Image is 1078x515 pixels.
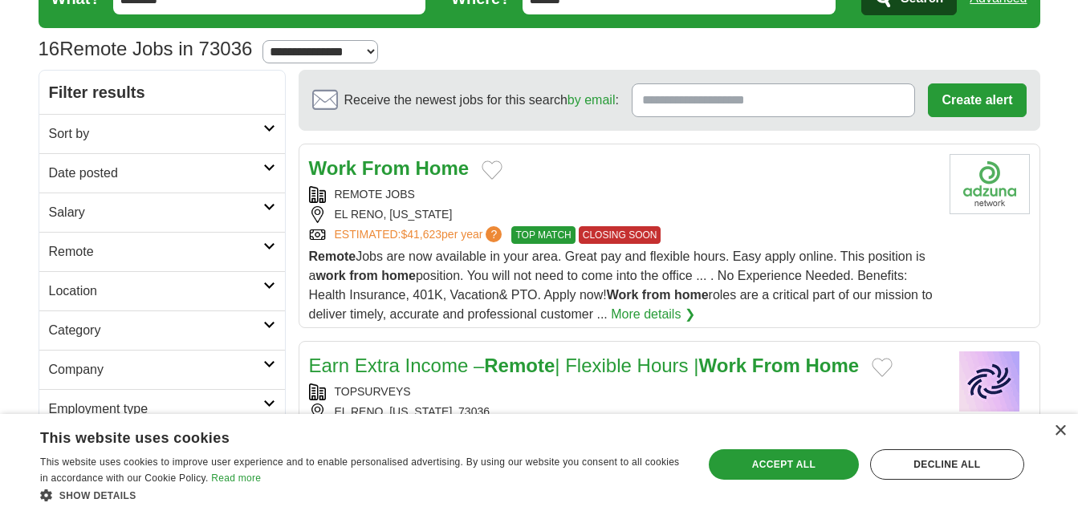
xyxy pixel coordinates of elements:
[59,490,136,501] span: Show details
[39,389,285,428] a: Employment type
[40,456,679,484] span: This website uses cookies to improve user experience and to enable personalised advertising. By u...
[699,355,747,376] strong: Work
[950,154,1030,214] img: Company logo
[870,449,1024,480] div: Decline all
[611,305,695,324] a: More details ❯
[39,114,285,153] a: Sort by
[49,360,263,379] h2: Company
[49,242,263,262] h2: Remote
[805,355,859,376] strong: Home
[39,310,285,350] a: Category
[309,355,860,376] a: Earn Extra Income –Remote| Flexible Hours |Work From Home
[39,34,60,63] span: 16
[362,157,410,179] strong: From
[49,399,263,419] h2: Employment type
[486,226,502,242] span: ?
[709,449,859,480] div: Accept all
[49,282,263,301] h2: Location
[309,249,356,263] strong: Remote
[674,288,709,302] strong: home
[309,403,937,420] div: EL RENO, [US_STATE], 73036
[928,83,1026,117] button: Create alert
[39,232,285,271] a: Remote
[39,271,285,310] a: Location
[349,269,378,282] strong: from
[309,249,933,321] span: Jobs are now available in your area. Great pay and flexible hours. Easy apply online. This positi...
[752,355,800,376] strong: From
[49,203,263,222] h2: Salary
[642,288,671,302] strong: from
[335,226,506,244] a: ESTIMATED:$41,623per year?
[511,226,575,244] span: TOP MATCH
[40,424,643,448] div: This website uses cookies
[607,288,639,302] strong: Work
[309,206,937,223] div: EL RENO, [US_STATE]
[309,157,470,179] a: Work From Home
[39,38,253,59] h1: Remote Jobs in 73036
[49,321,263,340] h2: Category
[579,226,661,244] span: CLOSING SOON
[482,160,502,180] button: Add to favorite jobs
[211,472,261,484] a: Read more, opens a new window
[567,93,616,107] a: by email
[309,383,937,400] div: TOPSURVEYS
[484,355,555,376] strong: Remote
[950,351,1030,412] img: Company logo
[415,157,469,179] strong: Home
[40,487,683,503] div: Show details
[49,164,263,183] h2: Date posted
[39,71,285,114] h2: Filter results
[49,124,263,144] h2: Sort by
[309,186,937,203] div: REMOTE JOBS
[401,228,441,241] span: $41,623
[39,193,285,232] a: Salary
[309,157,357,179] strong: Work
[39,153,285,193] a: Date posted
[381,269,416,282] strong: home
[39,350,285,389] a: Company
[1054,425,1066,437] div: Close
[872,358,893,377] button: Add to favorite jobs
[315,269,345,282] strong: work
[344,91,619,110] span: Receive the newest jobs for this search :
